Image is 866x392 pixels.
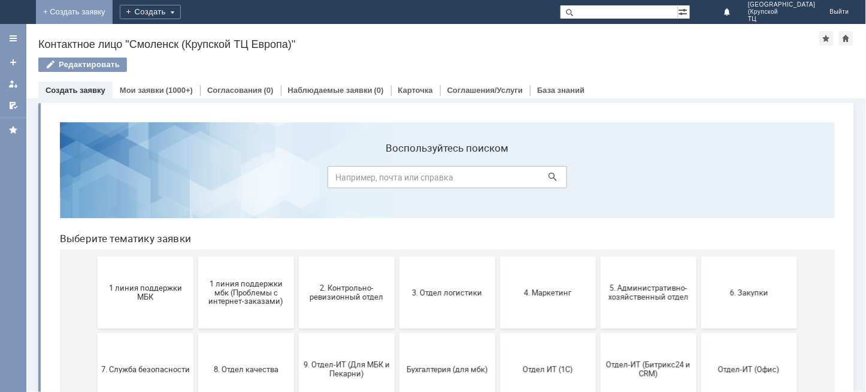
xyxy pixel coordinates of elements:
span: не актуален [453,328,542,337]
span: Бухгалтерия (для мбк) [353,252,441,261]
a: Мои заявки [120,86,164,95]
div: Добавить в избранное [819,31,834,46]
span: 1 линия поддержки МБК [51,171,140,189]
span: 7. Служба безопасности [51,252,140,261]
a: База знаний [537,86,585,95]
button: 1 линия поддержки мбк (Проблемы с интернет-заказами) [148,144,244,216]
button: 8. Отдел качества [148,221,244,293]
div: (1000+) [166,86,193,95]
span: Отдел ИТ (1С) [453,252,542,261]
button: 3. Отдел логистики [349,144,445,216]
a: Мои согласования [4,96,23,115]
a: Карточка [398,86,433,95]
button: 6. Закупки [651,144,747,216]
span: ТЦ [748,16,816,23]
span: [GEOGRAPHIC_DATA] [748,1,816,8]
span: 3. Отдел логистики [353,175,441,184]
div: (0) [374,86,384,95]
button: 7. Служба безопасности [47,221,143,293]
div: Сделать домашней страницей [839,31,853,46]
span: (Крупской [748,8,816,16]
button: Отдел-ИТ (Битрикс24 и CRM) [550,221,646,293]
span: 6. Закупки [655,175,743,184]
button: 1 линия поддержки МБК [47,144,143,216]
span: Отдел-ИТ (Офис) [655,252,743,261]
span: Расширенный поиск [678,5,690,17]
span: Финансовый отдел [51,328,140,337]
span: Отдел-ИТ (Битрикс24 и CRM) [554,248,643,266]
a: Создать заявку [4,53,23,72]
button: Бухгалтерия (для мбк) [349,221,445,293]
label: Воспользуйтесь поиском [277,29,517,41]
button: 2. Контрольно-ревизионный отдел [249,144,344,216]
a: Соглашения/Услуги [447,86,523,95]
span: 5. Административно-хозяйственный отдел [554,171,643,189]
button: не актуален [450,297,546,369]
div: Контактное лицо "Смоленск (Крупской ТЦ Европа)" [38,38,819,50]
button: Отдел ИТ (1С) [450,221,546,293]
span: Это соглашение не активно! [252,324,341,342]
span: 4. Маркетинг [453,175,542,184]
button: 5. Административно-хозяйственный отдел [550,144,646,216]
div: Создать [129,5,190,19]
button: Финансовый отдел [47,297,143,369]
span: 8. Отдел качества [152,252,240,261]
span: 1 линия поддержки мбк (Проблемы с интернет-заказами) [152,166,240,193]
span: 9. Отдел-ИТ (Для МБК и Пекарни) [252,248,341,266]
header: Выберите тематику заявки [10,120,785,132]
a: Создать заявку [46,86,105,95]
div: (0) [264,86,274,95]
span: Франчайзинг [152,328,240,337]
img: logo [14,7,24,17]
a: Согласования [207,86,262,95]
span: [PERSON_NAME]. Услуги ИТ для МБК (оформляет L1) [353,319,441,346]
a: Мои заявки [4,74,23,94]
span: 2. Контрольно-ревизионный отдел [252,171,341,189]
a: Наблюдаемые заявки [288,86,373,95]
button: [PERSON_NAME]. Услуги ИТ для МБК (оформляет L1) [349,297,445,369]
input: Например, почта или справка [277,53,517,76]
a: Перейти на домашнюю страницу [14,7,24,17]
button: 4. Маркетинг [450,144,546,216]
button: Отдел-ИТ (Офис) [651,221,747,293]
button: Франчайзинг [148,297,244,369]
button: Это соглашение не активно! [249,297,344,369]
button: 9. Отдел-ИТ (Для МБК и Пекарни) [249,221,344,293]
